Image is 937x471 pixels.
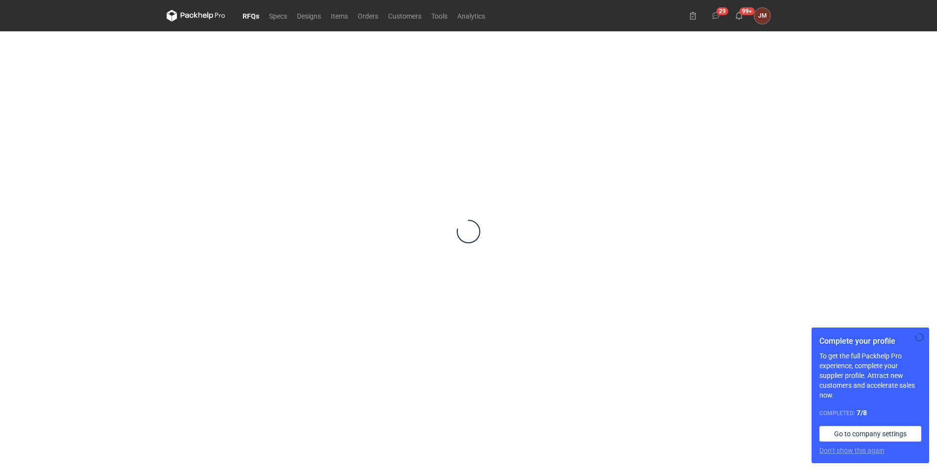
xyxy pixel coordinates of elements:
strong: 7 / 8 [857,409,867,417]
div: JOANNA MOCZAŁA [754,8,770,24]
button: Don’t show this again [819,446,885,455]
svg: Packhelp Pro [167,10,225,22]
a: Analytics [452,10,490,22]
div: Completed: [819,408,921,418]
button: JM [754,8,770,24]
a: Go to company settings [819,426,921,442]
a: Orders [353,10,383,22]
a: Tools [426,10,452,22]
button: Skip for now [913,331,925,343]
p: To get the full Packhelp Pro experience, complete your supplier profile. Attract new customers an... [819,351,921,400]
h1: Complete your profile [819,335,921,347]
a: Customers [383,10,426,22]
button: 99+ [731,8,747,24]
a: Specs [264,10,292,22]
a: Items [326,10,353,22]
a: RFQs [238,10,264,22]
button: 29 [708,8,724,24]
a: Designs [292,10,326,22]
